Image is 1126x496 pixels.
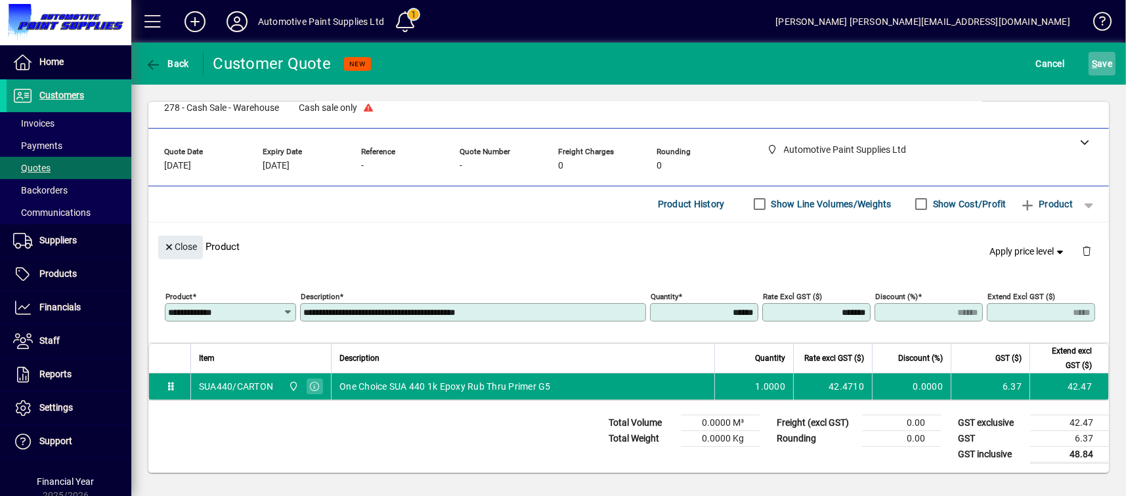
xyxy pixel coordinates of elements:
[301,291,339,300] mat-label: Description
[155,241,206,253] app-page-header-button: Close
[653,192,730,216] button: Product History
[13,140,62,151] span: Payments
[995,351,1022,365] span: GST ($)
[1036,53,1065,74] span: Cancel
[7,157,131,179] a: Quotes
[951,446,1030,463] td: GST inclusive
[164,161,191,171] span: [DATE]
[1033,52,1068,75] button: Cancel
[148,222,1109,270] div: Product
[1029,373,1108,400] td: 42.47
[990,245,1066,258] span: Apply price level
[258,11,384,32] div: Automotive Paint Supplies Ltd
[13,163,51,173] span: Quotes
[769,197,892,211] label: Show Line Volumes/Weights
[39,235,77,245] span: Suppliers
[7,258,131,291] a: Products
[213,53,332,74] div: Customer Quote
[361,161,364,171] span: -
[1030,415,1109,430] td: 42.47
[875,291,918,300] mat-label: Discount (%)
[7,392,131,424] a: Settings
[862,430,941,446] td: 0.00
[199,351,215,365] span: Item
[862,415,941,430] td: 0.00
[339,380,551,393] span: One Choice SUA 440 1k Epoxy Rub Thru Primer G5
[37,476,95,487] span: Financial Year
[39,436,72,446] span: Support
[263,161,290,171] span: [DATE]
[163,236,198,258] span: Close
[651,291,678,300] mat-label: Quantity
[763,291,822,300] mat-label: Rate excl GST ($)
[1030,430,1109,446] td: 6.37
[39,335,60,346] span: Staff
[681,430,760,446] td: 0.0000 Kg
[770,430,862,446] td: Rounding
[898,351,943,365] span: Discount (%)
[7,134,131,157] a: Payments
[7,425,131,458] a: Support
[1092,58,1097,69] span: S
[39,369,72,379] span: Reports
[7,358,131,391] a: Reports
[7,325,131,358] a: Staff
[987,291,1055,300] mat-label: Extend excl GST ($)
[285,379,300,394] span: Automotive Paint Supplies Ltd
[13,185,68,196] span: Backorders
[951,373,1029,400] td: 6.37
[460,161,462,171] span: -
[39,90,84,100] span: Customers
[602,430,681,446] td: Total Weight
[1071,236,1102,267] button: Delete
[349,60,366,68] span: NEW
[164,103,279,114] span: 278 - Cash Sale - Warehouse
[755,351,785,365] span: Quantity
[7,291,131,324] a: Financials
[7,179,131,201] a: Backorders
[216,10,258,33] button: Profile
[131,52,204,75] app-page-header-button: Back
[558,161,563,171] span: 0
[658,194,725,215] span: Product History
[158,236,203,259] button: Close
[7,201,131,224] a: Communications
[39,268,77,279] span: Products
[1089,52,1115,75] button: Save
[1071,245,1102,257] app-page-header-button: Delete
[657,161,662,171] span: 0
[7,112,131,134] a: Invoices
[13,207,91,218] span: Communications
[299,103,357,114] span: Cash sale only
[39,402,73,413] span: Settings
[1013,192,1079,216] button: Product
[1020,194,1073,215] span: Product
[872,373,951,400] td: 0.0000
[985,239,1072,263] button: Apply price level
[930,197,1007,211] label: Show Cost/Profit
[1038,344,1092,373] span: Extend excl GST ($)
[602,415,681,430] td: Total Volume
[951,430,1030,446] td: GST
[802,380,864,393] div: 42.4710
[13,118,54,129] span: Invoices
[681,415,760,430] td: 0.0000 M³
[165,291,192,300] mat-label: Product
[39,302,81,312] span: Financials
[1030,446,1109,463] td: 48.84
[142,52,192,75] button: Back
[339,351,379,365] span: Description
[7,224,131,257] a: Suppliers
[756,380,786,393] span: 1.0000
[1092,53,1112,74] span: ave
[145,58,189,69] span: Back
[804,351,864,365] span: Rate excl GST ($)
[770,415,862,430] td: Freight (excl GST)
[775,11,1070,32] div: [PERSON_NAME] [PERSON_NAME][EMAIL_ADDRESS][DOMAIN_NAME]
[39,56,64,67] span: Home
[174,10,216,33] button: Add
[1083,3,1110,45] a: Knowledge Base
[7,46,131,79] a: Home
[199,380,273,393] div: SUA440/CARTON
[951,415,1030,430] td: GST exclusive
